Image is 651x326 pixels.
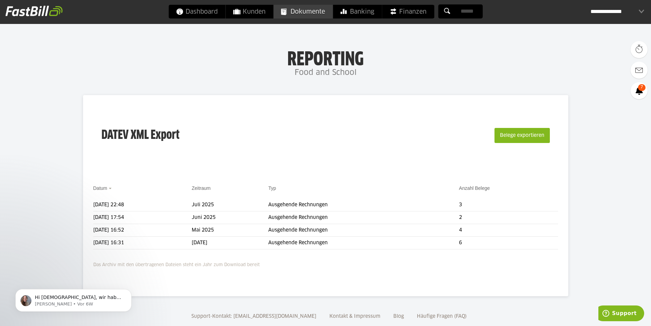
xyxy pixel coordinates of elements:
td: [DATE] 16:52 [93,224,192,237]
td: Juli 2025 [192,199,268,211]
a: 7 [630,82,648,99]
span: Kunden [233,5,266,18]
h1: Reporting [68,48,583,66]
a: Datum [93,185,107,191]
a: Kontakt & Impressum [327,314,383,319]
td: Juni 2025 [192,211,268,224]
td: 6 [459,237,558,249]
a: Banking [333,5,382,18]
span: Dokumente [281,5,325,18]
td: [DATE] [192,237,268,249]
iframe: Intercom notifications Nachricht [5,275,142,323]
iframe: Öffnet ein Widget, in dem Sie weitere Informationen finden [598,305,644,323]
a: Anzahl Belege [459,185,490,191]
td: Mai 2025 [192,224,268,237]
img: sort_desc.gif [109,188,113,189]
span: 7 [638,84,646,91]
td: Ausgehende Rechnungen [268,211,459,224]
td: 4 [459,224,558,237]
td: Ausgehende Rechnungen [268,224,459,237]
a: Dokumente [273,5,333,18]
p: Das Archiv mit den übertragenen Dateien steht ein Jahr zum Download bereit [93,258,558,269]
a: Finanzen [382,5,434,18]
img: fastbill_logo_white.png [5,5,63,16]
span: Dashboard [176,5,218,18]
a: Häufige Fragen (FAQ) [415,314,469,319]
span: Banking [340,5,374,18]
a: Dashboard [168,5,225,18]
a: Kunden [226,5,273,18]
td: Ausgehende Rechnungen [268,199,459,211]
td: [DATE] 22:48 [93,199,192,211]
a: Zeitraum [192,185,211,191]
button: Belege exportieren [494,128,550,143]
h3: DATEV XML Export [101,114,179,157]
a: Blog [391,314,406,319]
td: 3 [459,199,558,211]
a: Typ [268,185,276,191]
td: [DATE] 17:54 [93,211,192,224]
td: [DATE] 16:31 [93,237,192,249]
a: Support-Kontakt: [EMAIL_ADDRESS][DOMAIN_NAME] [189,314,319,319]
span: Finanzen [390,5,426,18]
td: 2 [459,211,558,224]
td: Ausgehende Rechnungen [268,237,459,249]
